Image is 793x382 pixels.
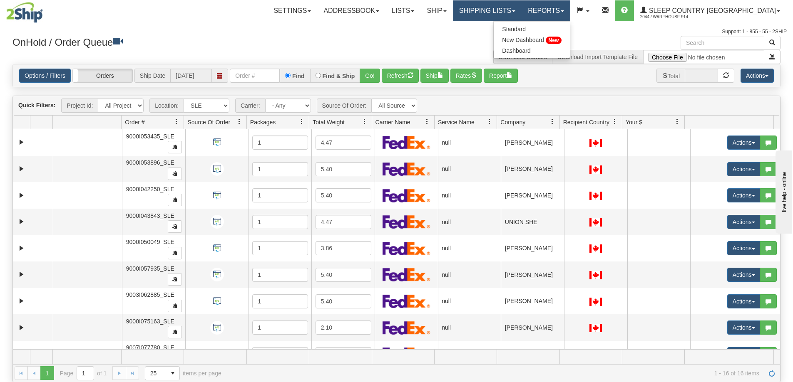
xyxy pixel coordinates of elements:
img: CA [589,139,602,147]
button: Actions [727,241,761,255]
img: FedEx Express® [383,162,430,176]
img: CA [589,165,602,174]
span: Packages [250,118,276,126]
span: Ship Date [134,69,170,83]
td: null [438,156,501,182]
button: Actions [727,320,761,335]
img: API [210,162,224,176]
img: FedEx Express® [383,268,430,281]
button: Copy to clipboard [168,194,182,206]
span: 9000I042250_SLE [126,186,174,192]
td: null [438,288,501,315]
input: Search [681,36,764,50]
a: Expand [16,217,27,227]
a: Dashboard [494,45,570,56]
a: Recipient Country filter column settings [608,115,622,129]
h3: OnHold / Order Queue [12,36,390,48]
a: Packages filter column settings [295,115,309,129]
a: Addressbook [317,0,385,21]
a: Lists [385,0,420,21]
a: Ship [420,0,452,21]
a: Options / Filters [19,69,71,83]
span: Dashboard [502,47,531,54]
span: 9007I077780_SLE [126,344,174,351]
img: FedEx Express® [383,347,430,361]
a: Shipping lists [453,0,522,21]
td: [PERSON_NAME] [501,235,564,262]
span: 9000I043843_SLE [126,212,174,219]
span: items per page [145,366,221,380]
a: Expand [16,269,27,280]
img: API [210,268,224,281]
a: Settings [267,0,317,21]
img: CA [589,298,602,306]
span: Recipient Country [563,118,609,126]
div: grid toolbar [13,96,780,116]
a: Your $ filter column settings [670,115,684,129]
td: null [438,209,501,235]
button: Actions [741,69,774,83]
a: Download Import Template File [557,54,638,60]
button: Actions [727,294,761,308]
button: Actions [727,347,761,361]
span: 25 [150,369,161,377]
button: Rates [450,69,482,83]
span: Standard [502,26,526,32]
td: [PERSON_NAME] [501,156,564,182]
span: Project Id: [61,99,98,113]
img: CA [589,244,602,253]
button: Actions [727,215,761,229]
span: 9000I057935_SLE [126,265,174,272]
img: API [210,215,224,229]
td: [PERSON_NAME] [501,182,564,209]
span: 9000I050049_SLE [126,239,174,245]
td: null [438,261,501,288]
a: Sleep Country [GEOGRAPHIC_DATA] 2044 / Warehouse 914 [634,0,786,21]
label: Find [292,73,305,79]
iframe: chat widget [774,148,792,233]
span: Page sizes drop down [145,366,180,380]
td: [PERSON_NAME] [501,261,564,288]
span: 1 - 16 of 16 items [233,370,759,377]
a: Source Of Order filter column settings [232,115,246,129]
a: Carrier Name filter column settings [420,115,434,129]
img: CA [589,192,602,200]
img: FedEx Express® [383,189,430,202]
button: Copy to clipboard [168,220,182,233]
span: Order # [125,118,144,126]
label: Quick Filters: [18,101,55,109]
input: Order # [230,69,280,83]
button: Report [484,69,518,83]
img: CA [589,324,602,332]
span: Service Name [438,118,475,126]
td: [PERSON_NAME] [501,288,564,315]
span: Page of 1 [60,366,107,380]
a: Total Weight filter column settings [358,115,372,129]
a: Expand [16,164,27,174]
label: Find & Ship [323,73,355,79]
td: [PERSON_NAME] [501,341,564,367]
img: FedEx Express® [383,136,430,149]
span: Total Weight [313,118,345,126]
td: UNION SHE [501,209,564,235]
img: API [210,321,224,335]
td: null [438,314,501,341]
button: Copy to clipboard [168,300,182,312]
td: [PERSON_NAME] [501,314,564,341]
button: Actions [727,162,761,176]
a: Refresh [765,366,778,380]
span: 9000I075163_SLE [126,318,174,325]
span: Carrier: [235,99,265,113]
img: API [210,347,224,361]
a: New Dashboard New [494,35,570,45]
img: API [210,242,224,255]
td: null [438,235,501,262]
span: Carrier Name [375,118,410,126]
button: Ship [420,69,449,83]
a: Expand [16,243,27,254]
button: Copy to clipboard [168,247,182,259]
img: CA [589,271,602,279]
button: Copy to clipboard [168,141,182,153]
span: Your $ [626,118,642,126]
button: Actions [727,136,761,150]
